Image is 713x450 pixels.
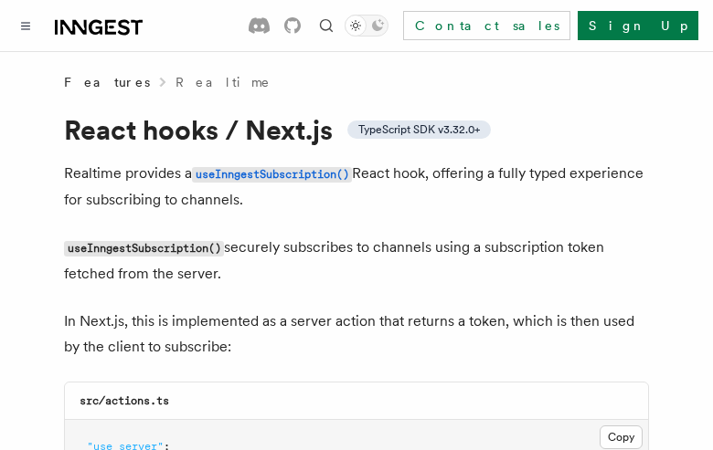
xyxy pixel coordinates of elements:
[64,161,649,213] p: Realtime provides a React hook, offering a fully typed experience for subscribing to channels.
[578,11,698,40] a: Sign Up
[64,73,150,91] span: Features
[64,235,649,287] p: securely subscribes to channels using a subscription token fetched from the server.
[64,309,649,360] p: In Next.js, this is implemented as a server action that returns a token, which is then used by th...
[345,15,388,37] button: Toggle dark mode
[403,11,570,40] a: Contact sales
[600,425,643,449] button: Copy
[176,73,271,91] a: Realtime
[80,394,169,407] code: src/actions.ts
[358,122,480,137] span: TypeScript SDK v3.32.0+
[64,113,649,146] h1: React hooks / Next.js
[315,15,337,37] button: Find something...
[192,164,352,182] a: useInngestSubscription()
[192,167,352,183] code: useInngestSubscription()
[15,15,37,37] button: Toggle navigation
[64,241,224,256] code: useInngestSubscription()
